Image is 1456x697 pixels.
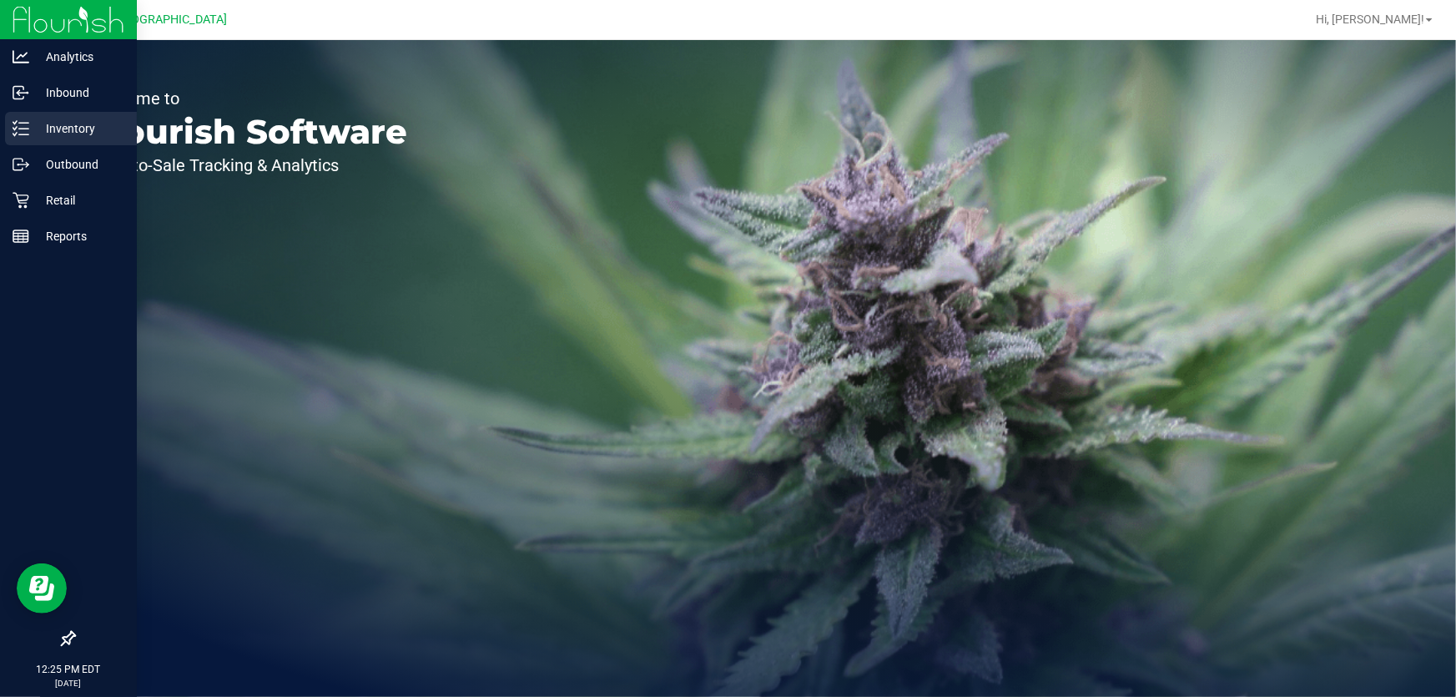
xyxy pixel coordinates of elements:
[90,90,407,107] p: Welcome to
[29,190,129,210] p: Retail
[90,157,407,174] p: Seed-to-Sale Tracking & Analytics
[1316,13,1424,26] span: Hi, [PERSON_NAME]!
[13,192,29,209] inline-svg: Retail
[113,13,228,27] span: [GEOGRAPHIC_DATA]
[17,563,67,614] iframe: Resource center
[8,662,129,677] p: 12:25 PM EDT
[29,47,129,67] p: Analytics
[90,115,407,149] p: Flourish Software
[13,48,29,65] inline-svg: Analytics
[13,228,29,245] inline-svg: Reports
[8,677,129,689] p: [DATE]
[29,226,129,246] p: Reports
[29,119,129,139] p: Inventory
[29,154,129,174] p: Outbound
[29,83,129,103] p: Inbound
[13,156,29,173] inline-svg: Outbound
[13,120,29,137] inline-svg: Inventory
[13,84,29,101] inline-svg: Inbound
